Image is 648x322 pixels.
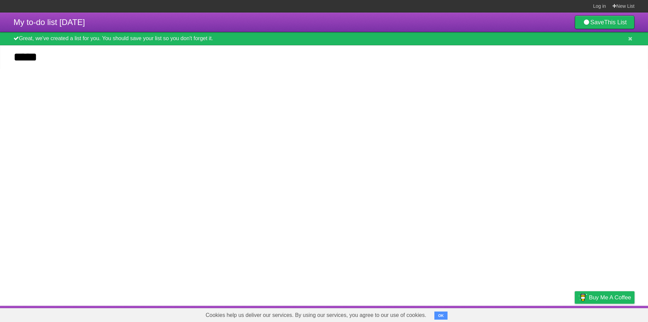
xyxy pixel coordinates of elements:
a: Terms [543,307,558,320]
a: Suggest a feature [592,307,634,320]
button: OK [434,312,448,320]
a: Buy me a coffee [575,291,634,304]
b: This List [604,19,627,26]
img: Buy me a coffee [578,292,587,303]
a: About [485,307,499,320]
a: Developers [507,307,535,320]
a: Privacy [566,307,584,320]
span: My to-do list [DATE] [13,18,85,27]
span: Cookies help us deliver our services. By using our services, you agree to our use of cookies. [199,308,433,322]
a: SaveThis List [575,16,634,29]
span: Buy me a coffee [589,292,631,303]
